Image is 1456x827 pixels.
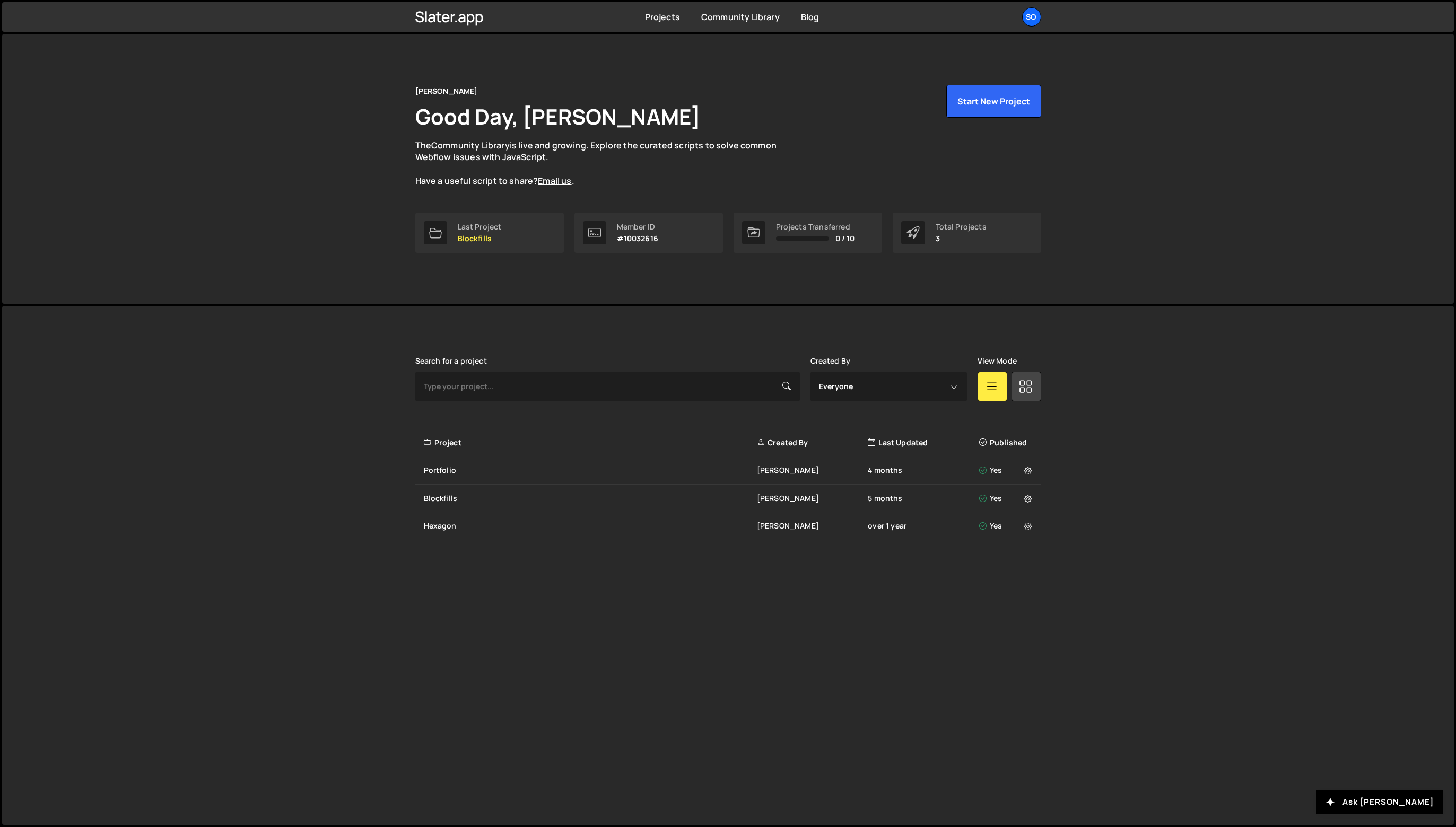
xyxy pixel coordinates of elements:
[810,357,851,365] label: Created By
[979,437,1035,448] div: Published
[757,521,868,531] div: [PERSON_NAME]
[415,139,797,187] p: The is live and growing. Explore the curated scripts to solve common Webflow issues with JavaScri...
[415,456,1041,485] a: Portfolio [PERSON_NAME] 4 months Yes
[701,11,780,23] a: Community Library
[415,357,487,365] label: Search for a project
[868,465,979,476] div: 4 months
[617,234,658,243] p: #10032616
[415,102,701,131] h1: Good Day, [PERSON_NAME]
[946,85,1041,118] button: Start New Project
[415,213,564,253] a: Last Project Blockfills
[415,512,1041,540] a: Hexagon [PERSON_NAME] over 1 year Yes
[424,437,757,448] div: Project
[458,223,502,231] div: Last Project
[978,357,1017,365] label: View Mode
[835,234,855,243] span: 0 / 10
[979,521,1035,531] div: Yes
[617,223,658,231] div: Member ID
[979,465,1035,476] div: Yes
[1022,7,1041,27] a: so
[424,521,757,531] div: Hexagon
[424,465,757,476] div: Portfolio
[538,175,571,187] a: Email us
[936,223,987,231] div: Total Projects
[868,521,979,531] div: over 1 year
[801,11,819,23] a: Blog
[1316,790,1443,814] button: Ask [PERSON_NAME]
[868,493,979,504] div: 5 months
[415,485,1041,513] a: Blockfills [PERSON_NAME] 5 months Yes
[415,372,800,401] input: Type your project...
[645,11,680,23] a: Projects
[979,493,1035,504] div: Yes
[431,139,510,151] a: Community Library
[757,465,868,476] div: [PERSON_NAME]
[776,223,855,231] div: Projects Transferred
[458,234,502,243] p: Blockfills
[415,85,478,98] div: [PERSON_NAME]
[936,234,987,243] p: 3
[424,493,757,504] div: Blockfills
[757,437,868,448] div: Created By
[868,437,979,448] div: Last Updated
[757,493,868,504] div: [PERSON_NAME]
